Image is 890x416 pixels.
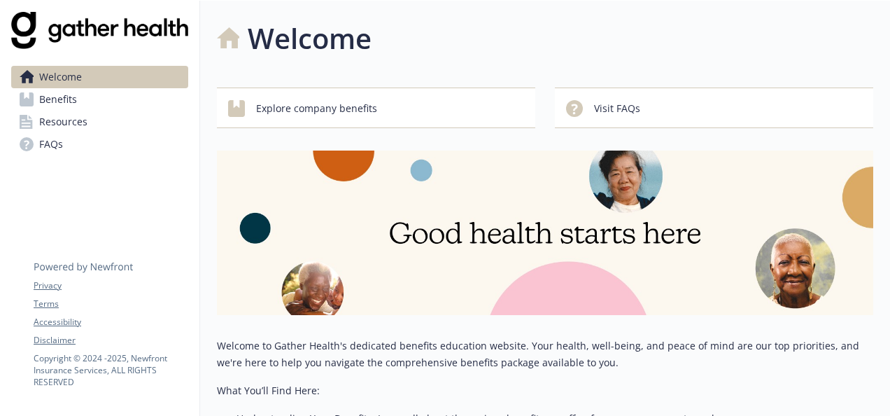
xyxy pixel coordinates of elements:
[594,95,640,122] span: Visit FAQs
[11,88,188,111] a: Benefits
[34,298,188,310] a: Terms
[217,151,873,315] img: overview page banner
[555,88,873,128] button: Visit FAQs
[39,88,77,111] span: Benefits
[217,88,535,128] button: Explore company benefits
[34,352,188,388] p: Copyright © 2024 - 2025 , Newfront Insurance Services, ALL RIGHTS RESERVED
[39,111,87,133] span: Resources
[11,133,188,155] a: FAQs
[11,66,188,88] a: Welcome
[217,382,873,399] p: What You’ll Find Here:
[34,279,188,292] a: Privacy
[248,18,372,60] h1: Welcome
[39,66,82,88] span: Welcome
[11,111,188,133] a: Resources
[34,316,188,328] a: Accessibility
[34,334,188,347] a: Disclaimer
[256,95,377,122] span: Explore company benefits
[39,133,63,155] span: FAQs
[217,338,873,371] p: Welcome to Gather Health's dedicated benefits education website. Your health, well-being, and pea...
